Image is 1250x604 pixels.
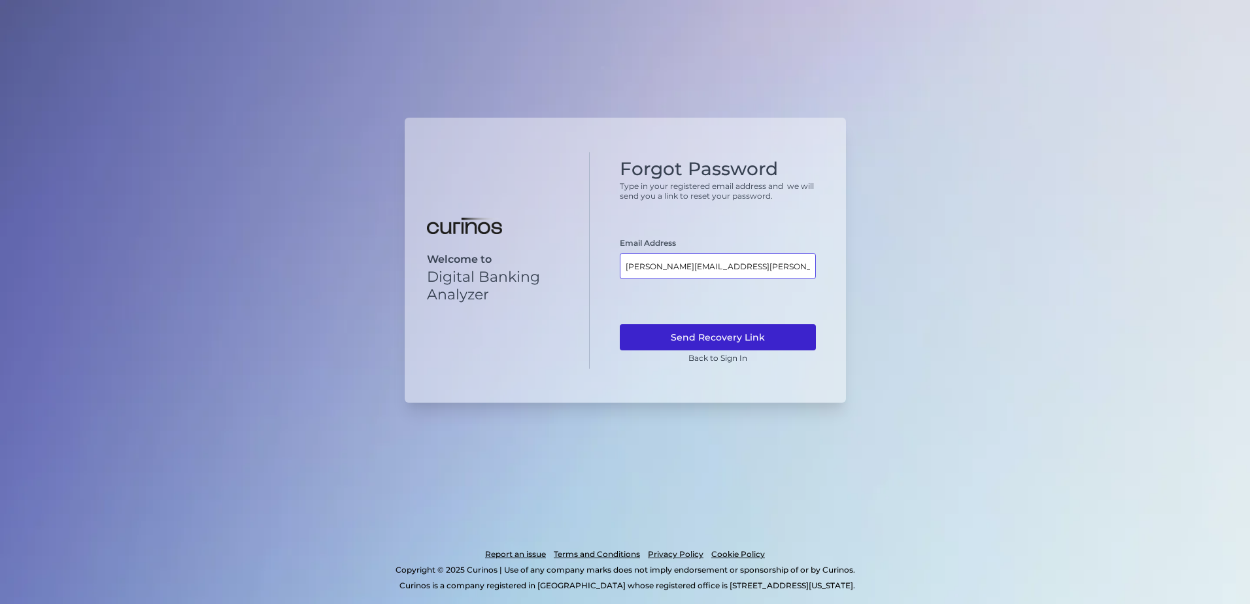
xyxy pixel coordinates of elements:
[620,324,816,350] button: Send Recovery Link
[427,218,502,235] img: Digital Banking Analyzer
[68,578,1186,594] p: Curinos is a company registered in [GEOGRAPHIC_DATA] whose registered office is [STREET_ADDRESS][...
[554,546,640,562] a: Terms and Conditions
[427,253,567,265] p: Welcome to
[485,546,546,562] a: Report an issue
[427,268,567,303] p: Digital Banking Analyzer
[711,546,765,562] a: Cookie Policy
[648,546,703,562] a: Privacy Policy
[64,562,1186,578] p: Copyright © 2025 Curinos | Use of any company marks does not imply endorsement or sponsorship of ...
[620,253,816,279] input: Email
[620,181,816,201] p: Type in your registered email address and we will send you a link to reset your password.
[688,353,747,363] a: Back to Sign In
[620,238,676,248] label: Email Address
[620,158,816,180] h1: Forgot Password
